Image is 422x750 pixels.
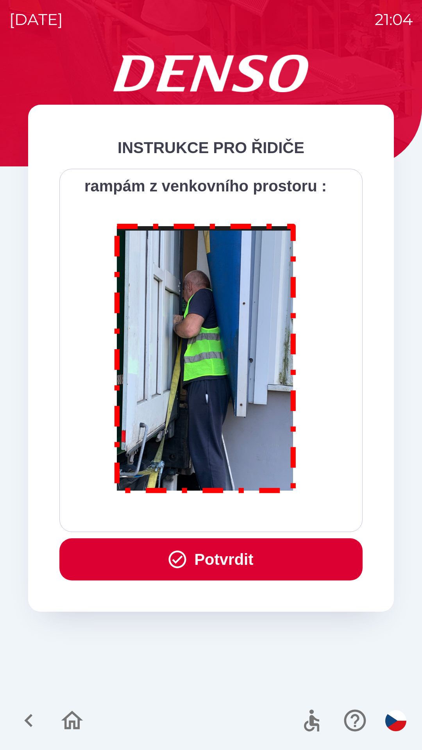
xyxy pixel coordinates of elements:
[59,538,363,580] button: Potvrdit
[375,8,413,31] p: 21:04
[59,136,363,159] div: INSTRUKCE PRO ŘIDIČE
[9,8,63,31] p: [DATE]
[28,55,394,92] img: Logo
[105,213,306,500] img: M8MNayrTL6gAAAABJRU5ErkJggg==
[385,710,406,731] img: cs flag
